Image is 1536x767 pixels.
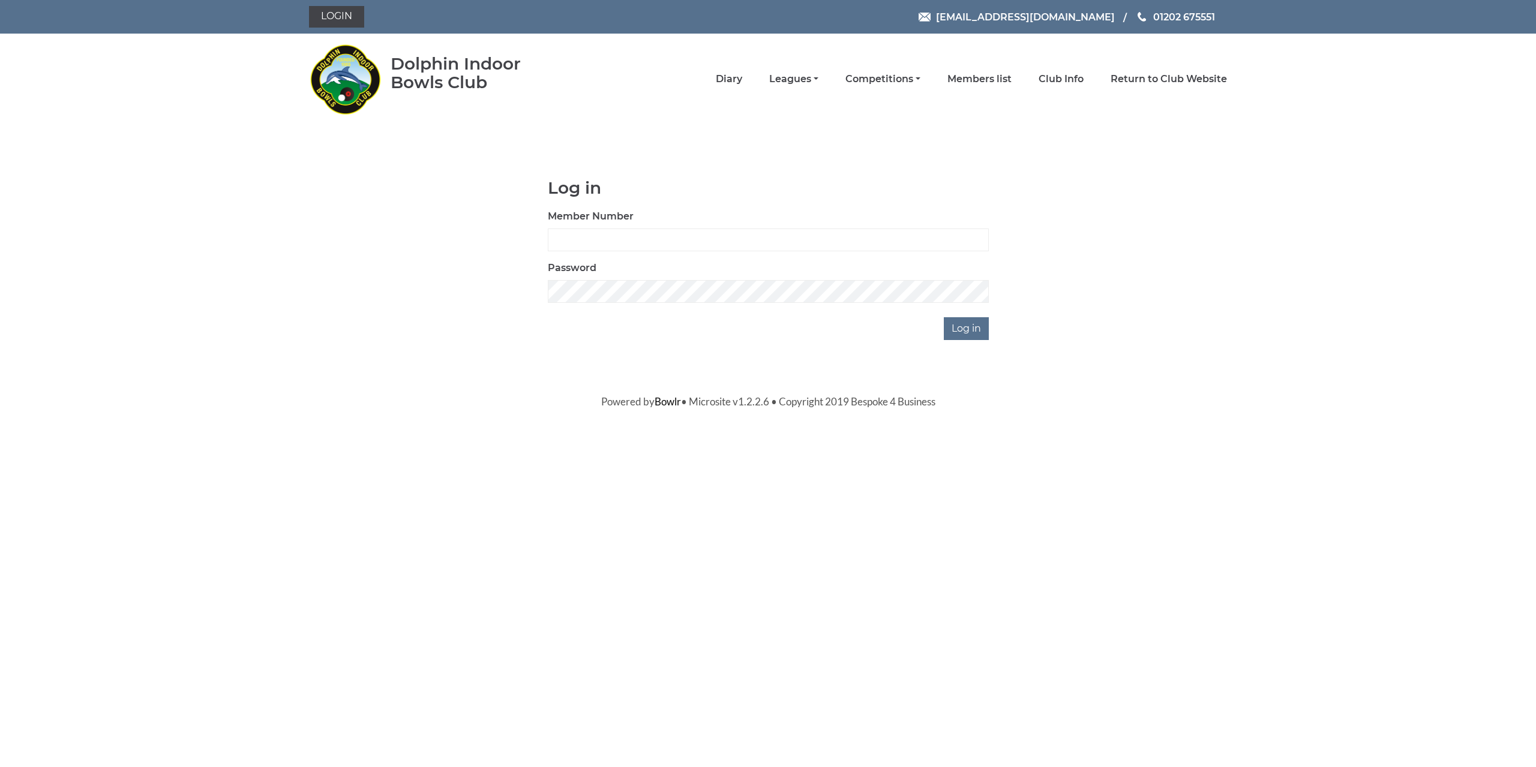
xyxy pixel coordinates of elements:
a: Bowlr [655,395,681,408]
a: Phone us 01202 675551 [1136,10,1215,25]
span: [EMAIL_ADDRESS][DOMAIN_NAME] [936,11,1115,22]
h1: Log in [548,179,989,197]
span: 01202 675551 [1153,11,1215,22]
img: Email [919,13,931,22]
div: Dolphin Indoor Bowls Club [391,55,559,92]
a: Competitions [845,73,920,86]
a: Email [EMAIL_ADDRESS][DOMAIN_NAME] [919,10,1115,25]
a: Return to Club Website [1111,73,1227,86]
img: Dolphin Indoor Bowls Club [309,37,381,121]
a: Diary [716,73,742,86]
label: Member Number [548,209,634,224]
input: Log in [944,317,989,340]
img: Phone us [1138,12,1146,22]
a: Members list [947,73,1012,86]
span: Powered by • Microsite v1.2.2.6 • Copyright 2019 Bespoke 4 Business [601,395,935,408]
label: Password [548,261,596,275]
a: Login [309,6,364,28]
a: Club Info [1039,73,1084,86]
a: Leagues [769,73,818,86]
